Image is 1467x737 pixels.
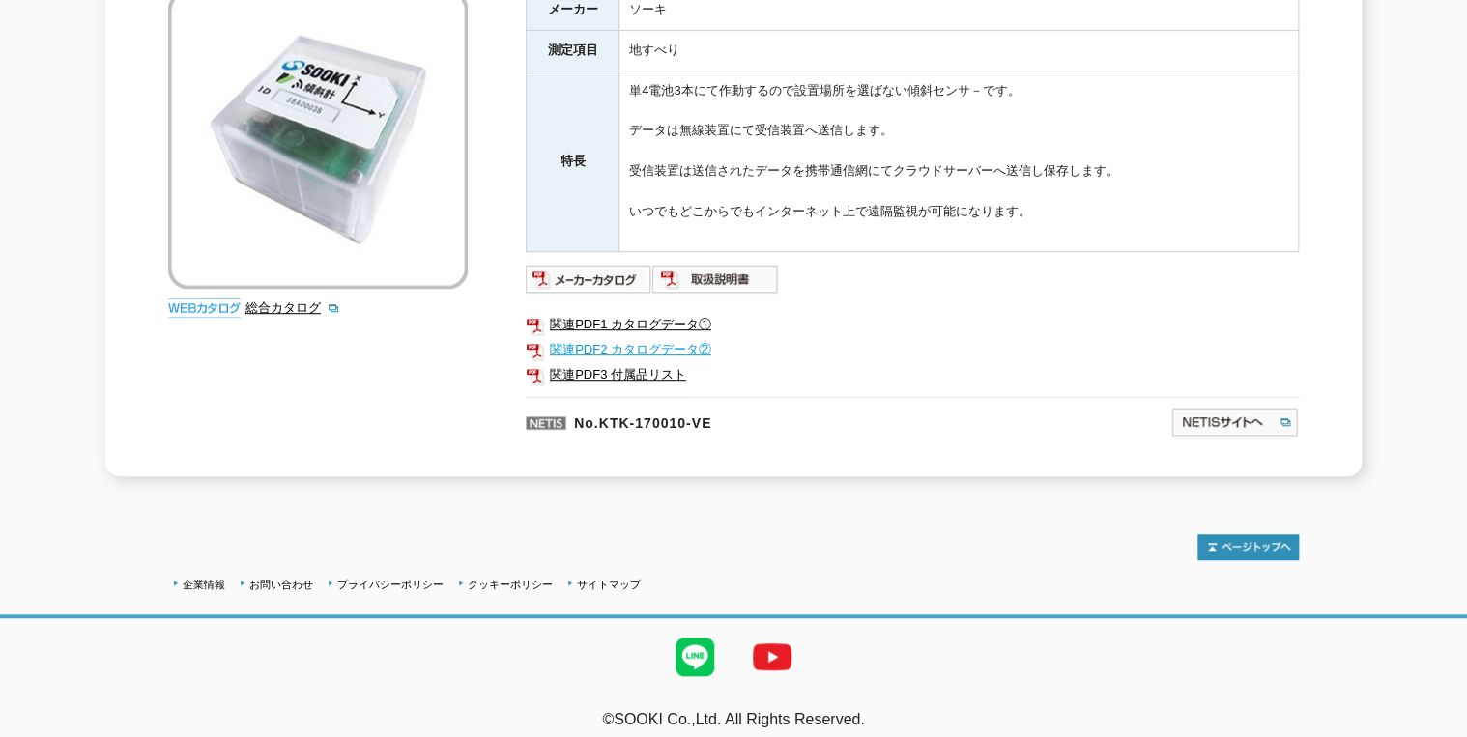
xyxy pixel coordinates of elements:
[619,31,1299,71] td: 地すべり
[652,264,779,295] img: 取扱説明書
[526,362,1299,387] a: 関連PDF3 付属品リスト
[652,276,779,291] a: 取扱説明書
[468,579,553,590] a: クッキーポリシー
[526,337,1299,362] a: 関連PDF2 カタログデータ②
[733,618,811,695] img: YouTube
[1197,534,1299,560] img: トップページへ
[249,579,313,590] a: お問い合わせ
[527,31,619,71] th: 測定項目
[656,618,733,695] img: LINE
[337,579,444,590] a: プライバシーポリシー
[526,264,652,295] img: メーカーカタログ
[619,71,1299,251] td: 単4電池3本にて作動するので設置場所を選ばない傾斜センサ－です。 データは無線装置にて受信装置へ送信します。 受信装置は送信されたデータを携帯通信網にてクラウドサーバーへ送信し保存します。 いつ...
[168,298,241,318] img: webカタログ
[526,276,652,291] a: メーカーカタログ
[527,71,619,251] th: 特長
[526,312,1299,337] a: 関連PDF1 カタログデータ①
[526,397,984,443] p: No.KTK-170010-VE
[1170,407,1299,438] img: NETISサイトへ
[245,300,340,315] a: 総合カタログ
[577,579,641,590] a: サイトマップ
[183,579,225,590] a: 企業情報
